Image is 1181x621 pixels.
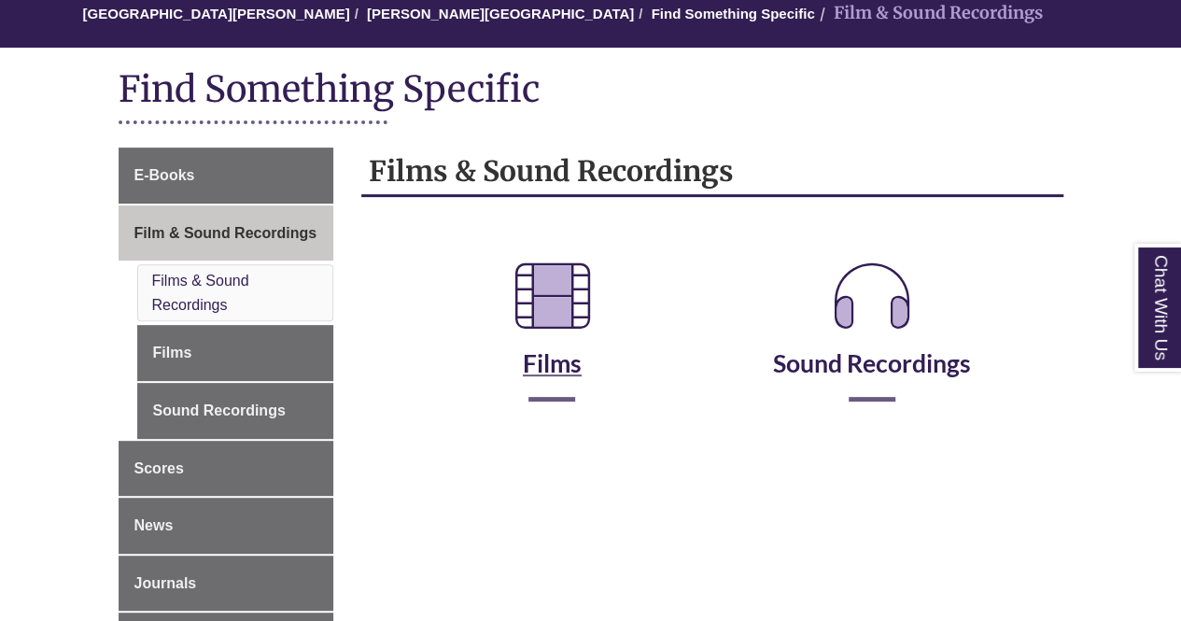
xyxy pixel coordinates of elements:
a: [GEOGRAPHIC_DATA][PERSON_NAME] [83,6,350,21]
a: Films & Sound Recordings [152,273,249,313]
a: Sound Recordings [137,383,334,439]
a: Film & Sound Recordings [119,205,334,261]
h2: Films & Sound Recordings [361,148,1063,197]
span: Film & Sound Recordings [134,225,317,241]
span: News [134,517,174,533]
span: Scores [134,460,184,476]
a: E-Books [119,148,334,204]
a: Scores [119,441,334,497]
h1: Find Something Specific [119,66,1063,116]
a: Sound Recordings [773,300,971,378]
a: Find Something Specific [651,6,814,21]
a: Films [137,325,334,381]
a: Films [499,300,604,378]
a: [PERSON_NAME][GEOGRAPHIC_DATA] [367,6,634,21]
span: E-Books [134,167,195,183]
a: News [119,498,334,554]
span: Journals [134,575,197,591]
a: Journals [119,556,334,612]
